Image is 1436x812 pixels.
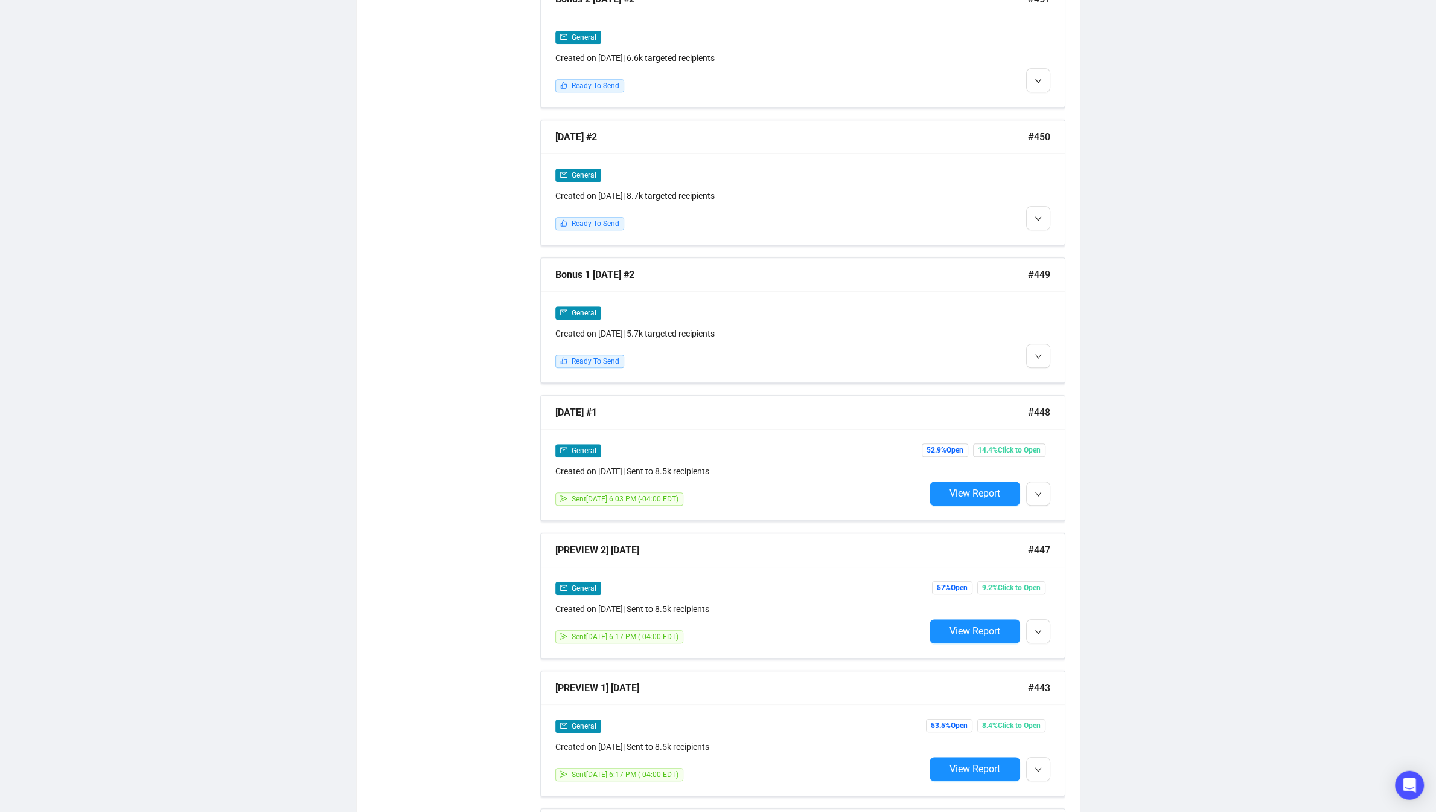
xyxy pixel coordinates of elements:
span: General [572,723,596,731]
div: [DATE] #2 [555,130,1028,145]
div: Created on [DATE] | Sent to 8.5k recipients [555,603,925,616]
span: 8.4% Click to Open [977,720,1045,733]
span: Ready To Send [572,220,619,228]
div: Created on [DATE] | 8.7k targeted recipients [555,190,925,203]
span: down [1035,353,1042,361]
div: Created on [DATE] | 5.7k targeted recipients [555,327,925,341]
div: Created on [DATE] | 6.6k targeted recipients [555,52,925,65]
span: #450 [1028,130,1050,145]
span: down [1035,216,1042,223]
div: Created on [DATE] | Sent to 8.5k recipients [555,465,925,478]
span: View Report [949,764,1000,775]
span: send [560,495,567,503]
span: Sent [DATE] 6:03 PM (-04:00 EDT) [572,495,678,504]
span: General [572,585,596,593]
div: [PREVIEW 1] [DATE] [555,681,1028,696]
div: [PREVIEW 2] [DATE] [555,543,1028,558]
span: like [560,358,567,365]
span: mail [560,309,567,317]
span: Sent [DATE] 6:17 PM (-04:00 EDT) [572,771,678,779]
a: Bonus 1 [DATE] #2#449mailGeneralCreated on [DATE]| 5.7k targeted recipientslikeReady To Send [540,258,1065,384]
span: down [1035,767,1042,774]
span: 52.9% Open [922,444,968,457]
span: General [572,309,596,318]
span: View Report [949,626,1000,637]
a: [DATE] #2#450mailGeneralCreated on [DATE]| 8.7k targeted recipientslikeReady To Send [540,120,1065,246]
span: Ready To Send [572,358,619,366]
span: send [560,771,567,778]
span: mail [560,447,567,454]
button: View Report [930,620,1020,644]
a: [PREVIEW 1] [DATE]#443mailGeneralCreated on [DATE]| Sent to 8.5k recipientssendSent[DATE] 6:17 PM... [540,671,1065,797]
span: Sent [DATE] 6:17 PM (-04:00 EDT) [572,633,678,642]
span: View Report [949,488,1000,500]
a: [PREVIEW 2] [DATE]#447mailGeneralCreated on [DATE]| Sent to 8.5k recipientssendSent[DATE] 6:17 PM... [540,533,1065,659]
div: Bonus 1 [DATE] #2 [555,268,1028,283]
span: mail [560,585,567,592]
span: mail [560,723,567,730]
span: 14.4% Click to Open [973,444,1045,457]
div: Open Intercom Messenger [1395,771,1424,800]
span: mail [560,34,567,41]
span: send [560,633,567,640]
span: 9.2% Click to Open [977,582,1045,595]
span: down [1035,629,1042,636]
button: View Report [930,482,1020,506]
span: Ready To Send [572,82,619,91]
div: [DATE] #1 [555,405,1028,420]
button: View Report [930,758,1020,782]
span: 57% Open [932,582,972,595]
span: #448 [1028,405,1050,420]
span: #449 [1028,268,1050,283]
span: like [560,82,567,89]
span: General [572,34,596,42]
span: #443 [1028,681,1050,696]
span: General [572,172,596,180]
a: [DATE] #1#448mailGeneralCreated on [DATE]| Sent to 8.5k recipientssendSent[DATE] 6:03 PM (-04:00 ... [540,396,1065,521]
span: like [560,220,567,227]
span: #447 [1028,543,1050,558]
div: Created on [DATE] | Sent to 8.5k recipients [555,741,925,754]
span: 53.5% Open [926,720,972,733]
span: down [1035,78,1042,85]
span: down [1035,491,1042,498]
span: General [572,447,596,456]
span: mail [560,172,567,179]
